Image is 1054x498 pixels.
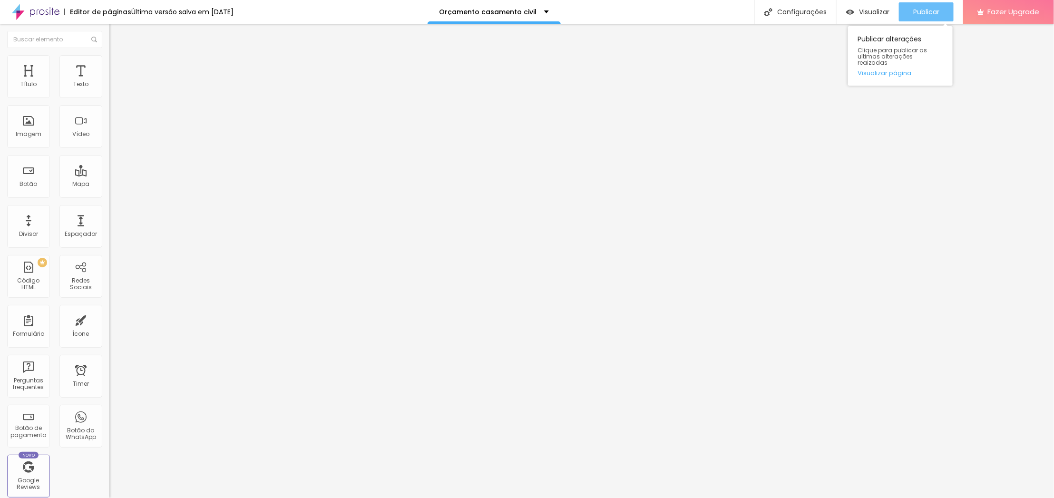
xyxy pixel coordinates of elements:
[73,331,89,337] div: Ícone
[19,452,39,459] div: Novo
[10,277,47,291] div: Código HTML
[858,70,943,76] a: Visualizar página
[62,277,99,291] div: Redes Sociais
[10,377,47,391] div: Perguntas frequentes
[846,8,854,16] img: view-1.svg
[109,24,1054,498] iframe: Editor
[10,425,47,439] div: Botão de pagamento
[16,131,41,137] div: Imagem
[72,181,89,187] div: Mapa
[73,381,89,387] div: Timer
[764,8,772,16] img: Icone
[91,37,97,42] img: Icone
[62,427,99,441] div: Botão do WhatsApp
[20,181,38,187] div: Botão
[913,8,939,16] span: Publicar
[988,8,1040,16] span: Fazer Upgrade
[837,2,899,21] button: Visualizar
[848,26,953,86] div: Publicar alterações
[65,231,97,237] div: Espaçador
[13,331,44,337] div: Formulário
[19,231,38,237] div: Divisor
[899,2,954,21] button: Publicar
[439,9,537,15] p: Orçamento casamento civil
[10,477,47,491] div: Google Reviews
[20,81,37,88] div: Título
[72,131,89,137] div: Vídeo
[64,9,131,15] div: Editor de páginas
[858,47,943,66] span: Clique para publicar as ultimas alterações reaizadas
[131,9,234,15] div: Última versão salva em [DATE]
[7,31,102,48] input: Buscar elemento
[859,8,889,16] span: Visualizar
[73,81,88,88] div: Texto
